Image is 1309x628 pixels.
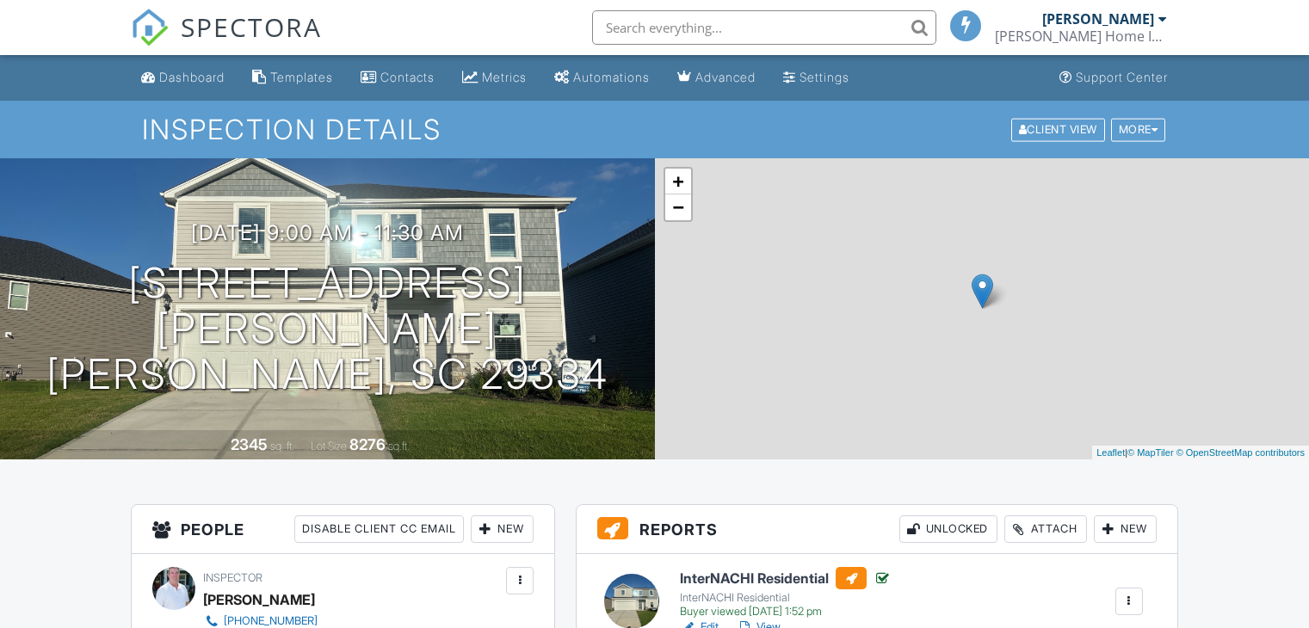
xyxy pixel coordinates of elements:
[142,114,1167,145] h1: Inspection Details
[1076,70,1168,84] div: Support Center
[680,567,891,619] a: InterNACHI Residential InterNACHI Residential Buyer viewed [DATE] 1:52 pm
[131,23,322,59] a: SPECTORA
[665,169,691,194] a: Zoom in
[1053,62,1175,94] a: Support Center
[1042,10,1154,28] div: [PERSON_NAME]
[592,10,936,45] input: Search everything...
[1010,122,1109,135] a: Client View
[899,515,997,543] div: Unlocked
[776,62,856,94] a: Settings
[191,221,464,244] h3: [DATE] 9:00 am - 11:30 am
[1094,515,1157,543] div: New
[203,571,262,584] span: Inspector
[132,505,554,554] h3: People
[131,9,169,46] img: The Best Home Inspection Software - Spectora
[28,261,627,397] h1: [STREET_ADDRESS][PERSON_NAME] [PERSON_NAME], SC 29334
[800,70,849,84] div: Settings
[270,70,333,84] div: Templates
[231,435,268,453] div: 2345
[311,440,347,453] span: Lot Size
[245,62,340,94] a: Templates
[680,567,891,589] h6: InterNACHI Residential
[665,194,691,220] a: Zoom out
[471,515,534,543] div: New
[995,28,1167,45] div: Phil Knox Home Inspections LLC
[1111,118,1166,141] div: More
[380,70,435,84] div: Contacts
[670,62,763,94] a: Advanced
[159,70,225,84] div: Dashboard
[181,9,322,45] span: SPECTORA
[354,62,441,94] a: Contacts
[1092,446,1309,460] div: |
[1096,447,1125,458] a: Leaflet
[482,70,527,84] div: Metrics
[577,505,1177,554] h3: Reports
[134,62,232,94] a: Dashboard
[388,440,410,453] span: sq.ft.
[547,62,657,94] a: Automations (Basic)
[1011,118,1105,141] div: Client View
[349,435,386,453] div: 8276
[1176,447,1305,458] a: © OpenStreetMap contributors
[1004,515,1087,543] div: Attach
[224,614,318,628] div: [PHONE_NUMBER]
[695,70,756,84] div: Advanced
[680,605,891,619] div: Buyer viewed [DATE] 1:52 pm
[680,591,891,605] div: InterNACHI Residential
[455,62,534,94] a: Metrics
[270,440,294,453] span: sq. ft.
[294,515,464,543] div: Disable Client CC Email
[1127,447,1174,458] a: © MapTiler
[203,587,315,613] div: [PERSON_NAME]
[573,70,650,84] div: Automations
